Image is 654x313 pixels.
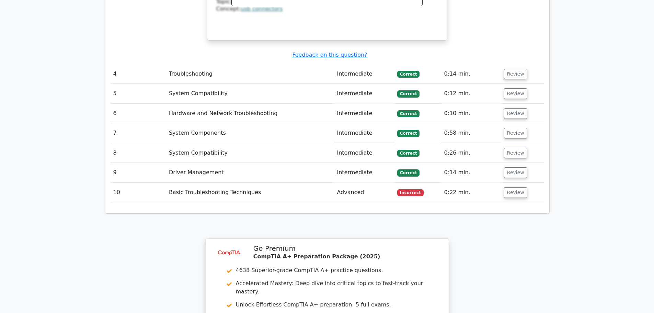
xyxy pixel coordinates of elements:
[166,123,334,143] td: System Components
[241,5,283,12] a: usb connectors
[166,84,334,103] td: System Compatibility
[166,104,334,123] td: Hardware and Network Troubleshooting
[441,143,501,163] td: 0:26 min.
[334,143,394,163] td: Intermediate
[334,64,394,84] td: Intermediate
[397,130,420,137] span: Correct
[397,150,420,157] span: Correct
[504,128,527,138] button: Review
[441,64,501,84] td: 0:14 min.
[504,88,527,99] button: Review
[292,52,367,58] a: Feedback on this question?
[441,123,501,143] td: 0:58 min.
[334,84,394,103] td: Intermediate
[166,183,334,202] td: Basic Troubleshooting Techniques
[111,183,166,202] td: 10
[111,143,166,163] td: 8
[111,123,166,143] td: 7
[397,110,420,117] span: Correct
[111,84,166,103] td: 5
[504,187,527,198] button: Review
[334,163,394,182] td: Intermediate
[397,90,420,97] span: Correct
[111,163,166,182] td: 9
[397,189,424,196] span: Incorrect
[441,163,501,182] td: 0:14 min.
[504,167,527,178] button: Review
[441,84,501,103] td: 0:12 min.
[397,169,420,176] span: Correct
[504,108,527,119] button: Review
[111,104,166,123] td: 6
[334,104,394,123] td: Intermediate
[166,143,334,163] td: System Compatibility
[334,183,394,202] td: Advanced
[216,5,438,13] div: Concept:
[334,123,394,143] td: Intermediate
[166,163,334,182] td: Driver Management
[504,69,527,79] button: Review
[111,64,166,84] td: 4
[441,104,501,123] td: 0:10 min.
[441,183,501,202] td: 0:22 min.
[397,71,420,78] span: Correct
[504,148,527,158] button: Review
[166,64,334,84] td: Troubleshooting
